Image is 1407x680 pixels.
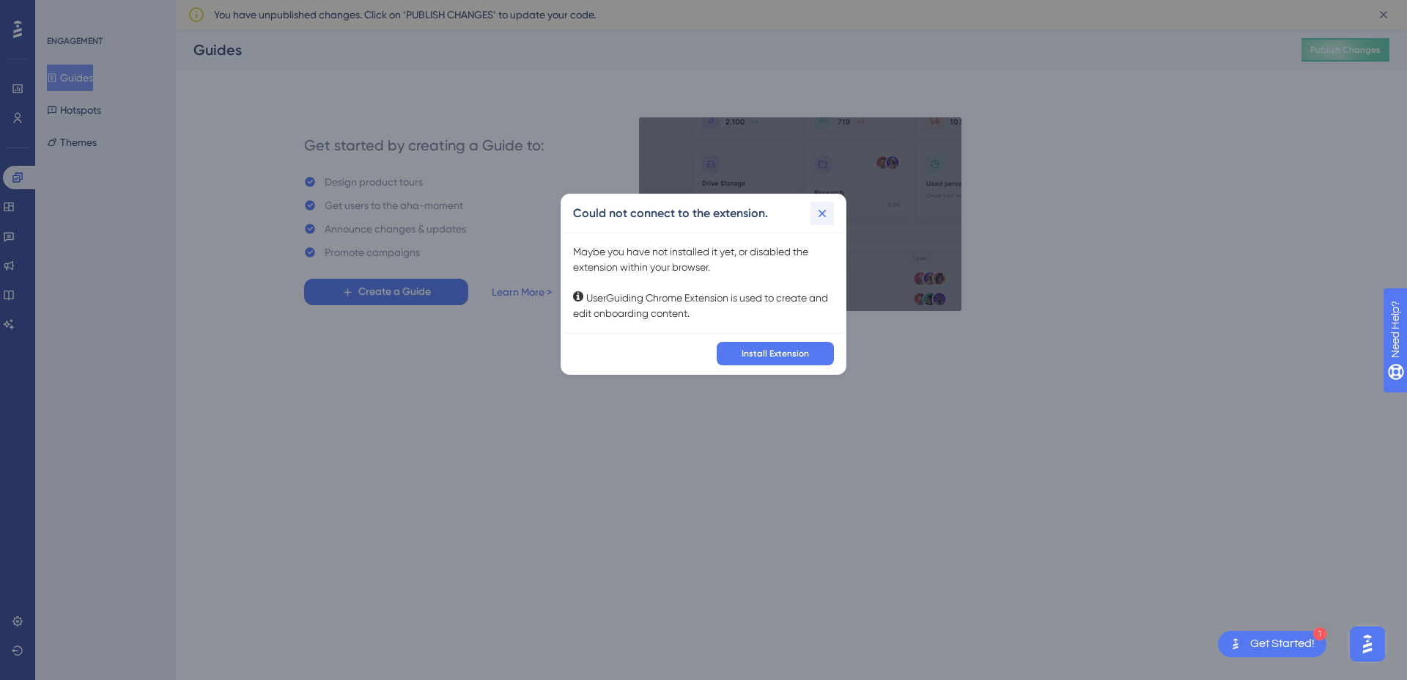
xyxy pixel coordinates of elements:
[1227,635,1244,653] img: launcher-image-alternative-text
[34,4,92,21] span: Need Help?
[1313,627,1326,640] div: 1
[573,205,768,222] h2: Could not connect to the extension.
[573,244,834,321] div: Maybe you have not installed it yet, or disabled the extension within your browser. UserGuiding C...
[1250,636,1315,652] div: Get Started!
[1345,622,1389,666] iframe: UserGuiding AI Assistant Launcher
[1218,631,1326,657] div: Open Get Started! checklist, remaining modules: 1
[742,348,809,359] span: Install Extension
